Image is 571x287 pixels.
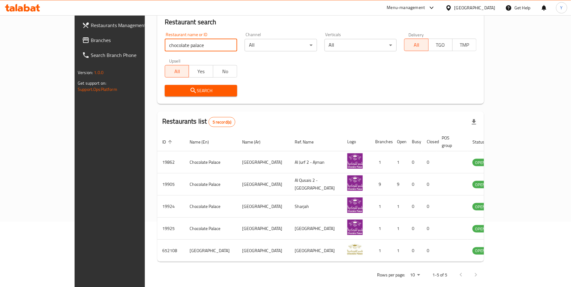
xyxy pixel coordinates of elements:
[560,4,563,11] span: Y
[370,195,392,218] td: 1
[209,119,235,125] span: 5 record(s)
[347,197,363,213] img: Chocolate Palace
[467,115,481,129] div: Export file
[157,240,185,262] td: 652108
[370,218,392,240] td: 1
[162,117,235,127] h2: Restaurants list
[91,51,165,59] span: Search Branch Phone
[94,68,104,77] span: 1.0.0
[452,39,477,51] button: TMP
[216,67,235,76] span: No
[407,195,422,218] td: 0
[325,39,397,51] div: All
[189,65,213,78] button: Yes
[190,138,217,146] span: Name (En)
[290,173,342,195] td: Al Qusais 2 - [GEOGRAPHIC_DATA]
[162,138,174,146] span: ID
[185,173,237,195] td: Chocolate Palace
[370,173,392,195] td: 9
[237,240,290,262] td: [GEOGRAPHIC_DATA]
[209,117,236,127] div: Total records count
[392,132,407,151] th: Open
[342,132,370,151] th: Logo
[370,240,392,262] td: 1
[157,195,185,218] td: 19924
[422,132,437,151] th: Closed
[170,87,232,95] span: Search
[454,4,495,11] div: [GEOGRAPHIC_DATA]
[422,240,437,262] td: 0
[290,195,342,218] td: Sharjah
[387,4,425,12] div: Menu-management
[165,85,237,96] button: Search
[377,271,405,279] p: Rows per page:
[392,240,407,262] td: 1
[422,173,437,195] td: 0
[408,271,422,280] div: Rows per page:
[472,225,488,233] span: OPEN
[77,18,170,33] a: Restaurants Management
[91,21,165,29] span: Restaurants Management
[442,134,460,149] span: POS group
[472,138,493,146] span: Status
[455,40,474,49] span: TMP
[237,151,290,173] td: [GEOGRAPHIC_DATA]
[347,153,363,169] img: Chocolate Palace
[422,151,437,173] td: 0
[213,65,237,78] button: No
[157,132,522,262] table: enhanced table
[407,151,422,173] td: 0
[78,68,93,77] span: Version:
[78,85,117,93] a: Support.OpsPlatform
[242,138,269,146] span: Name (Ar)
[290,218,342,240] td: [GEOGRAPHIC_DATA]
[78,79,106,87] span: Get support on:
[245,39,317,51] div: All
[168,67,186,76] span: All
[165,17,477,27] h2: Restaurant search
[370,132,392,151] th: Branches
[472,181,488,188] span: OPEN
[237,218,290,240] td: [GEOGRAPHIC_DATA]
[431,40,450,49] span: TGO
[392,151,407,173] td: 1
[290,151,342,173] td: Al Jurf 2 - Ajman
[165,65,189,78] button: All
[392,195,407,218] td: 1
[408,32,424,37] label: Delivery
[347,175,363,191] img: Chocolate Palace
[422,218,437,240] td: 0
[422,195,437,218] td: 0
[428,39,453,51] button: TGO
[472,247,488,254] span: OPEN
[472,203,488,210] span: OPEN
[185,240,237,262] td: [GEOGRAPHIC_DATA]
[91,36,165,44] span: Branches
[472,159,488,166] span: OPEN
[185,195,237,218] td: Chocolate Palace
[157,151,185,173] td: 19862
[407,173,422,195] td: 0
[191,67,210,76] span: Yes
[77,48,170,63] a: Search Branch Phone
[185,218,237,240] td: Chocolate Palace
[237,173,290,195] td: [GEOGRAPHIC_DATA]
[407,218,422,240] td: 0
[157,218,185,240] td: 19925
[157,173,185,195] td: 19905
[404,39,428,51] button: All
[347,219,363,235] img: Chocolate Palace
[295,138,322,146] span: Ref. Name
[77,33,170,48] a: Branches
[165,39,237,51] input: Search for restaurant name or ID..
[407,40,426,49] span: All
[185,151,237,173] td: Chocolate Palace
[392,173,407,195] td: 9
[392,218,407,240] td: 1
[290,240,342,262] td: [GEOGRAPHIC_DATA]
[370,151,392,173] td: 1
